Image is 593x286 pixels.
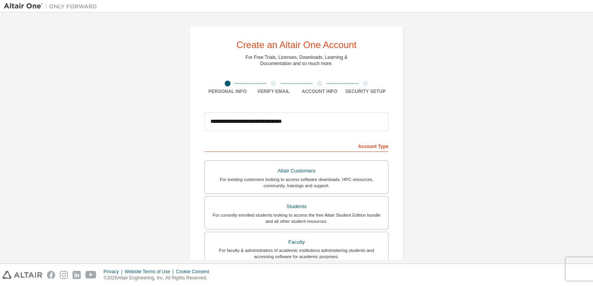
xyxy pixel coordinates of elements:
[47,271,55,279] img: facebook.svg
[251,88,297,95] div: Verify Email
[4,2,101,10] img: Altair One
[85,271,97,279] img: youtube.svg
[210,247,383,260] div: For faculty & administrators of academic institutions administering students and accessing softwa...
[205,88,251,95] div: Personal Info
[2,271,42,279] img: altair_logo.svg
[343,88,389,95] div: Security Setup
[210,176,383,189] div: For existing customers looking to access software downloads, HPC resources, community, trainings ...
[210,201,383,212] div: Students
[210,212,383,224] div: For currently enrolled students looking to access the free Altair Student Edition bundle and all ...
[125,269,176,275] div: Website Terms of Use
[104,275,214,281] p: © 2025 Altair Engineering, Inc. All Rights Reserved.
[210,165,383,176] div: Altair Customers
[210,237,383,248] div: Faculty
[73,271,81,279] img: linkedin.svg
[176,269,213,275] div: Cookie Consent
[296,88,343,95] div: Account Info
[205,140,388,152] div: Account Type
[236,40,357,50] div: Create an Altair One Account
[60,271,68,279] img: instagram.svg
[246,54,348,67] div: For Free Trials, Licenses, Downloads, Learning & Documentation and so much more.
[104,269,125,275] div: Privacy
